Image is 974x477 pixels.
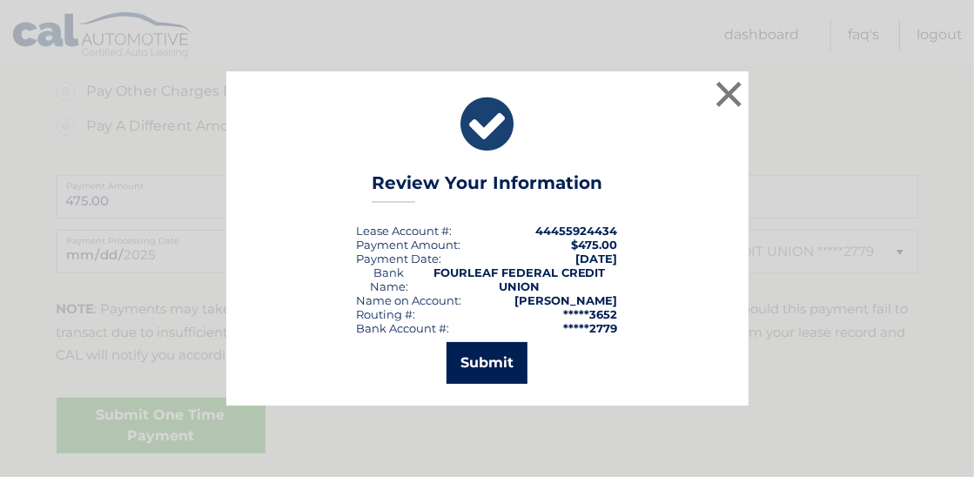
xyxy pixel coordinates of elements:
button: Submit [447,342,527,384]
div: Lease Account #: [357,224,453,238]
div: Routing #: [357,307,416,321]
div: Bank Account #: [357,321,450,335]
div: Bank Name: [357,265,421,293]
h3: Review Your Information [372,172,602,203]
span: $475.00 [572,238,618,252]
div: Name on Account: [357,293,462,307]
div: Payment Amount: [357,238,461,252]
strong: FOURLEAF FEDERAL CREDIT UNION [433,265,606,293]
strong: 44455924434 [536,224,618,238]
div: : [357,252,442,265]
button: × [712,77,747,111]
span: [DATE] [576,252,618,265]
span: Payment Date [357,252,440,265]
strong: [PERSON_NAME] [515,293,618,307]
